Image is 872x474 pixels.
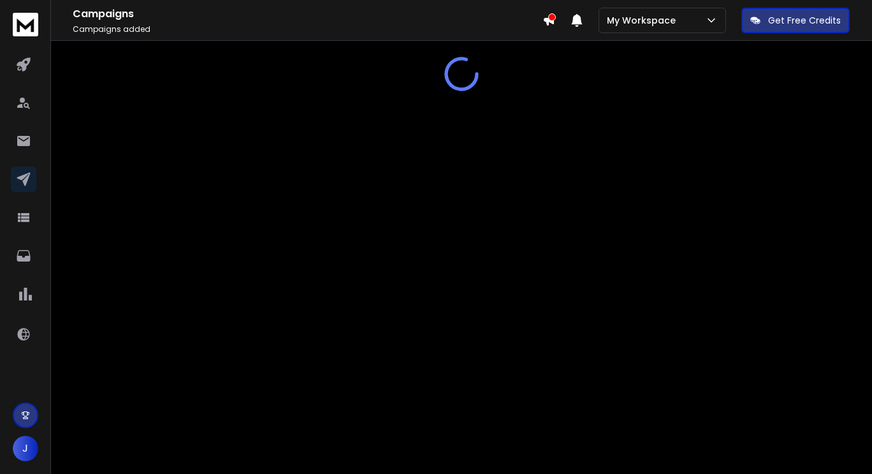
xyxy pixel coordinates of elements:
p: Campaigns added [73,24,542,34]
button: Get Free Credits [741,8,850,33]
button: J [13,436,38,461]
p: My Workspace [607,14,681,27]
p: Get Free Credits [768,14,841,27]
img: logo [13,13,38,36]
h1: Campaigns [73,6,542,22]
